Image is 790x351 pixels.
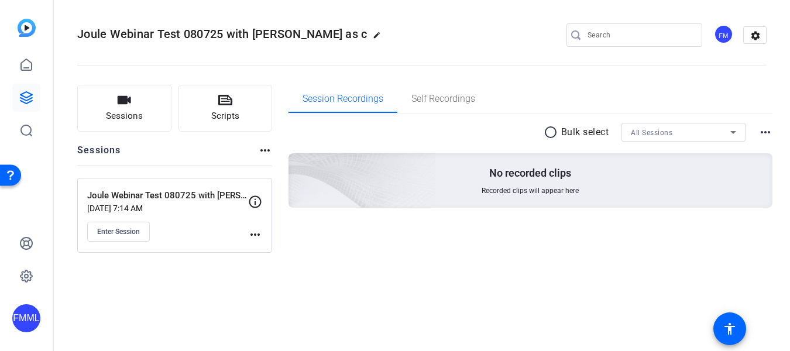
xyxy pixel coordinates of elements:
[87,189,248,202] p: Joule Webinar Test 080725 with [PERSON_NAME] as collaborator
[482,186,579,195] span: Recorded clips will appear here
[77,85,171,132] button: Sessions
[744,27,767,44] mat-icon: settings
[77,143,121,166] h2: Sessions
[714,25,733,44] div: FM
[544,125,561,139] mat-icon: radio_button_unchecked
[561,125,609,139] p: Bulk select
[758,125,772,139] mat-icon: more_horiz
[714,25,734,45] ngx-avatar: Flying Monkeys Media, LLC
[106,109,143,123] span: Sessions
[12,304,40,332] div: FMML
[248,228,262,242] mat-icon: more_horiz
[411,94,475,104] span: Self Recordings
[489,166,571,180] p: No recorded clips
[565,278,776,337] iframe: Drift Widget Chat Controller
[18,19,36,37] img: blue-gradient.svg
[77,27,367,41] span: Joule Webinar Test 080725 with [PERSON_NAME] as c
[588,28,693,42] input: Search
[97,227,140,236] span: Enter Session
[211,109,239,123] span: Scripts
[258,143,272,157] mat-icon: more_horiz
[373,31,387,45] mat-icon: edit
[157,37,437,291] img: embarkstudio-empty-session.png
[178,85,273,132] button: Scripts
[303,94,383,104] span: Session Recordings
[87,222,150,242] button: Enter Session
[87,204,248,213] p: [DATE] 7:14 AM
[631,129,672,137] span: All Sessions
